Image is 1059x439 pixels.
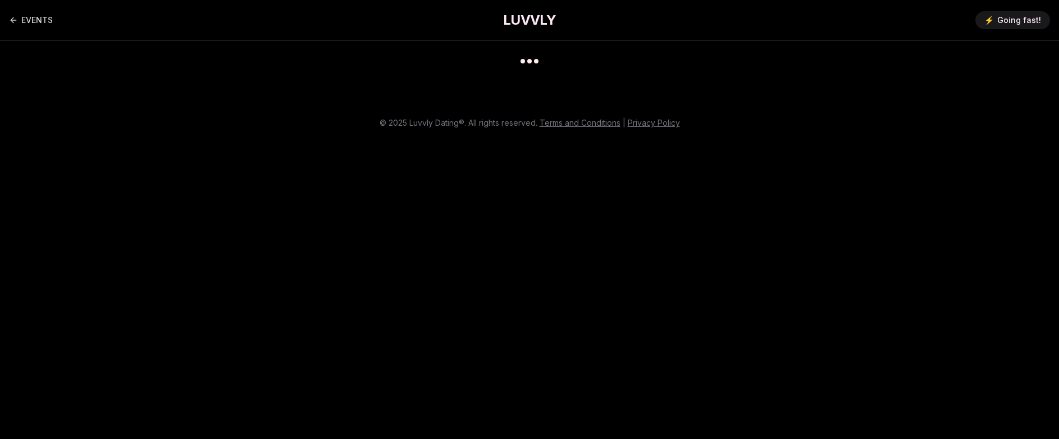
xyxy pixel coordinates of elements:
a: Privacy Policy [628,118,680,127]
a: Terms and Conditions [540,118,620,127]
span: ⚡️ [984,15,994,26]
a: LUVVLY [503,11,556,29]
a: Back to events [9,9,53,31]
span: | [623,118,626,127]
span: Going fast! [997,15,1041,26]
